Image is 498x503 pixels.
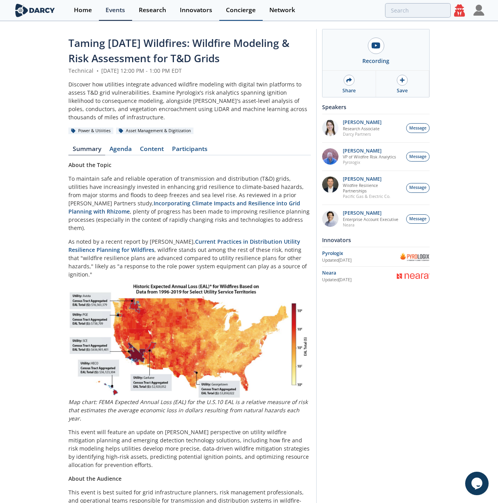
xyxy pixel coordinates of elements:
[342,87,356,94] div: Share
[322,269,430,283] a: Neara Updated[DATE] Neara
[68,199,300,215] a: Incorporating Climate Impacts and Resilience into Grid Planning with Rhizome
[322,100,430,114] div: Speakers
[397,87,408,94] div: Save
[400,250,430,264] img: ​Pyrologix
[406,123,430,133] button: Message
[397,273,430,279] img: Neara
[68,146,105,155] a: Summary
[409,216,426,222] span: Message
[68,238,300,253] a: Current Practices in Distribution Utility Resilience Planning for Wildfires
[343,120,382,125] p: [PERSON_NAME]
[68,237,311,278] p: As noted by a recent report by [PERSON_NAME], , wildfire stands out among the rest of these risk,...
[406,214,430,224] button: Message
[409,154,426,160] span: Message
[385,3,451,18] input: Advanced Search
[343,194,402,199] p: Pacific Gas & Electric Co.
[343,222,398,228] p: Neara
[105,146,136,155] a: Agenda
[14,4,56,17] img: logo-wide.svg
[322,148,339,165] img: 4887bd71-ba05-4790-a97b-9d081a503412
[343,154,396,160] p: VP of Wildfire Risk Analytics
[406,152,430,162] button: Message
[322,120,339,136] img: qdh7Er9pRiGqDWE5eNkh
[68,161,111,169] strong: About the Topic
[343,217,398,222] p: Enterprise Account Executive
[322,277,397,283] div: Updated [DATE]
[343,131,382,137] p: Darcy Partners
[409,185,426,191] span: Message
[343,148,396,154] p: [PERSON_NAME]
[68,36,289,65] span: Taming [DATE] Wildfires: Wildfire Modeling & Risk Assessment for T&D Grids
[68,174,311,232] p: To maintain safe and reliable operation of transmission and distribution (T&D) grids, utilities h...
[180,7,212,13] div: Innovators
[343,126,382,131] p: Research Associate
[68,80,311,121] div: Discover how utilities integrate advanced wildfire modeling with digital twin platforms to assess...
[473,5,484,16] img: Profile
[168,146,211,155] a: Participants
[362,57,389,65] div: Recording
[322,233,430,247] div: Innovators
[322,176,339,193] img: a81994b1-c5f3-4f11-94bb-5d6a44fcdc48
[343,176,402,182] p: [PERSON_NAME]
[106,7,125,13] div: Events
[465,472,490,495] iframe: chat widget
[68,475,122,482] strong: About the Audience
[68,398,308,422] em: Map chart: FEMA Expected Annual Loss (EAL) for the U.S.10 EAL is a relative measure of risk that ...
[68,428,311,469] p: This event will feature an update on [PERSON_NAME] perspective on utility wildfire mitigation pla...
[116,128,193,135] div: Asset Management & Digitization
[68,66,311,75] div: Technical [DATE] 12:00 PM - 1:00 PM EDT
[95,67,100,74] span: •
[322,250,430,264] a: ​Pyrologix Updated[DATE] ​Pyrologix
[322,210,339,227] img: 23327a48-3a75-4389-8321-dff476580b5f
[343,160,396,165] p: ​Pyrologix
[139,7,166,13] div: Research
[322,257,400,264] div: Updated [DATE]
[343,210,398,216] p: [PERSON_NAME]
[322,29,429,70] a: Recording
[322,269,397,277] div: Neara
[74,7,92,13] div: Home
[68,128,113,135] div: Power & Utilities
[269,7,295,13] div: Network
[68,284,311,398] img: Image
[136,146,168,155] a: Content
[322,250,400,257] div: ​Pyrologix
[409,125,426,131] span: Message
[406,183,430,193] button: Message
[343,183,402,194] p: Wildfire Resilience Partnerships
[226,7,256,13] div: Concierge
